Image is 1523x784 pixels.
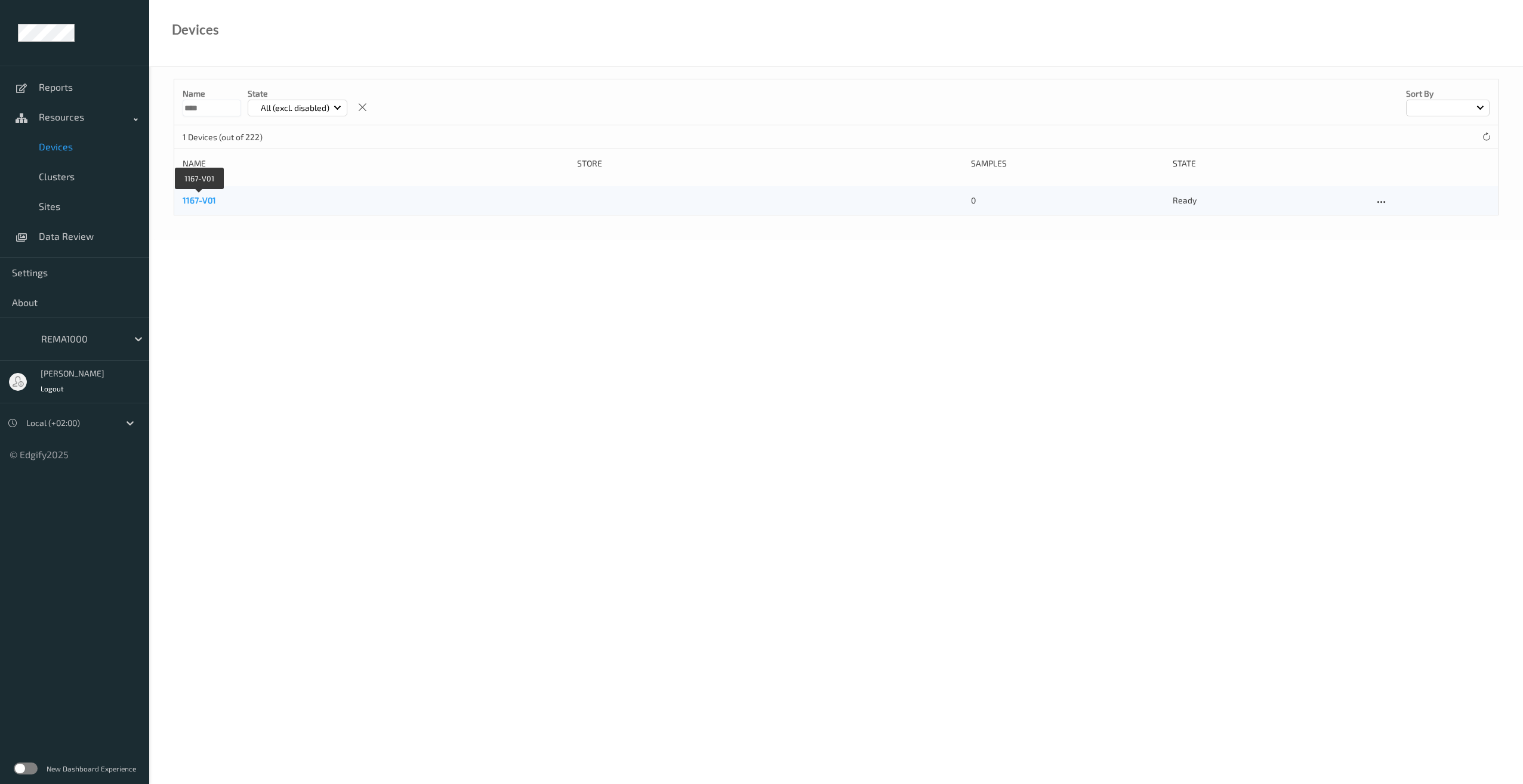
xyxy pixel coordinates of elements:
[257,102,334,114] p: All (excl. disabled)
[183,195,216,205] a: 1167-V01
[1173,158,1365,169] div: State
[971,158,1164,169] div: Samples
[577,158,963,169] div: Store
[248,88,347,100] p: State
[183,88,241,100] p: Name
[183,158,569,169] div: Name
[971,195,1164,206] div: 0
[1173,195,1365,206] p: ready
[1406,88,1490,100] p: Sort by
[172,24,219,36] div: Devices
[183,131,272,143] p: 1 Devices (out of 222)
